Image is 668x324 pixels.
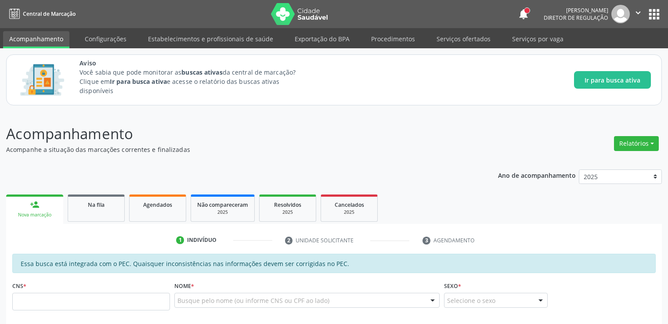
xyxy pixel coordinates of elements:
[274,201,301,209] span: Resolvidos
[544,14,608,22] span: Diretor de regulação
[633,8,643,18] i: 
[12,254,656,273] div: Essa busca está integrada com o PEC. Quaisquer inconsistências nas informações devem ser corrigid...
[174,279,194,293] label: Nome
[187,236,217,244] div: Indivíduo
[517,8,530,20] button: notifications
[17,60,67,100] img: Imagem de CalloutCard
[12,279,26,293] label: CNS
[447,296,495,305] span: Selecione o sexo
[79,58,312,68] span: Aviso
[30,200,40,209] div: person_add
[6,123,465,145] p: Acompanhamento
[498,169,576,180] p: Ano de acompanhamento
[646,7,662,22] button: apps
[289,31,356,47] a: Exportação do BPA
[544,7,608,14] div: [PERSON_NAME]
[79,68,312,95] p: Você sabia que pode monitorar as da central de marcação? Clique em e acesse o relatório das busca...
[506,31,570,47] a: Serviços por vaga
[176,236,184,244] div: 1
[6,145,465,154] p: Acompanhe a situação das marcações correntes e finalizadas
[327,209,371,216] div: 2025
[444,279,461,293] label: Sexo
[335,201,364,209] span: Cancelados
[142,31,279,47] a: Estabelecimentos e profissionais de saúde
[23,10,76,18] span: Central de Marcação
[585,76,640,85] span: Ir para busca ativa
[79,31,133,47] a: Configurações
[614,136,659,151] button: Relatórios
[6,7,76,21] a: Central de Marcação
[88,201,105,209] span: Na fila
[197,201,248,209] span: Não compareceram
[365,31,421,47] a: Procedimentos
[574,71,651,89] button: Ir para busca ativa
[143,201,172,209] span: Agendados
[197,209,248,216] div: 2025
[430,31,497,47] a: Serviços ofertados
[630,5,646,23] button: 
[110,77,167,86] strong: Ir para busca ativa
[611,5,630,23] img: img
[12,212,57,218] div: Nova marcação
[181,68,222,76] strong: buscas ativas
[266,209,310,216] div: 2025
[177,296,329,305] span: Busque pelo nome (ou informe CNS ou CPF ao lado)
[3,31,69,48] a: Acompanhamento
